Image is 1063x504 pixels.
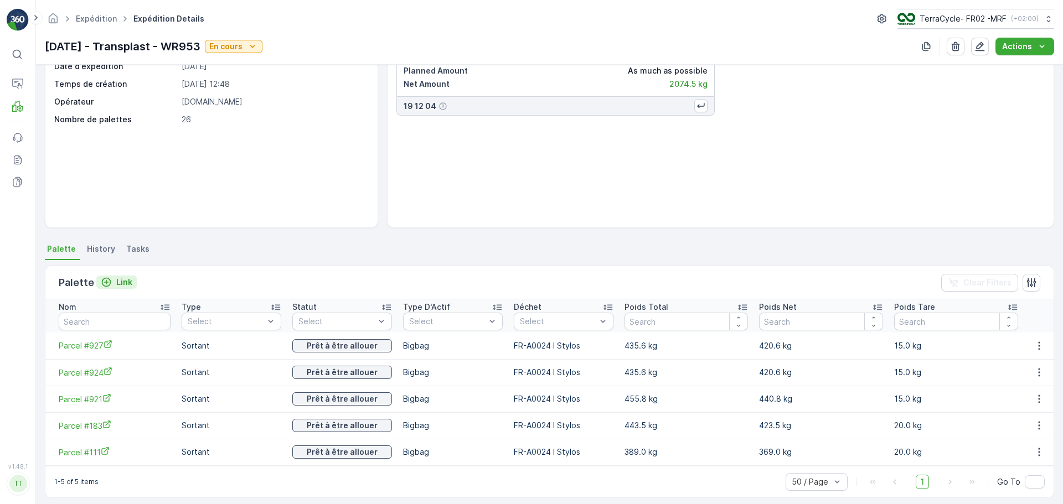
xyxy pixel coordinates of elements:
[1002,41,1032,52] p: Actions
[514,302,541,313] p: Déchet
[669,79,708,90] p: 2074.5 kg
[894,313,1018,330] input: Search
[116,277,132,288] p: Link
[59,367,171,378] a: Parcel #924
[87,243,115,254] span: History
[182,96,366,107] p: [DOMAIN_NAME]
[889,412,1024,439] td: 20.0 kg
[619,439,754,465] td: 389.0 kg
[889,359,1024,386] td: 15.0 kg
[292,366,392,379] button: Prêt à être allouer
[209,41,242,52] p: En cours
[176,359,287,386] td: Sortant
[176,386,287,412] td: Sortant
[292,302,317,313] p: Statut
[59,340,171,351] a: Parcel #927
[398,439,508,465] td: Bigbag
[897,9,1054,29] button: TerraCycle- FR02 -MRF(+02:00)
[59,313,171,330] input: Search
[619,386,754,412] td: 455.8 kg
[894,302,935,313] p: Poids Tare
[398,359,508,386] td: Bigbag
[59,393,171,405] a: Parcel #921
[292,392,392,406] button: Prêt à être allouer
[404,65,468,76] p: Planned Amount
[76,14,117,23] a: Expédition
[941,274,1018,292] button: Clear Filters
[9,475,27,492] div: TT
[916,475,929,489] span: 1
[889,386,1024,412] td: 15.0 kg
[897,13,915,25] img: terracycle.png
[889,439,1024,465] td: 20.0 kg
[307,340,378,351] p: Prêt à être allouer
[307,420,378,431] p: Prêt à être allouer
[47,17,59,26] a: Homepage
[754,332,889,359] td: 420.6 kg
[398,412,508,439] td: Bigbag
[438,102,447,111] div: Help Tooltip Icon
[126,243,149,254] span: Tasks
[54,114,177,125] p: Nombre de palettes
[7,472,29,495] button: TT
[176,332,287,359] td: Sortant
[292,419,392,432] button: Prêt à être allouer
[59,302,76,313] p: Nom
[307,367,378,378] p: Prêt à être allouer
[59,420,171,432] a: Parcel #183
[96,276,137,289] button: Link
[292,339,392,352] button: Prêt à être allouer
[205,40,262,53] button: En cours
[176,439,287,465] td: Sortant
[508,439,619,465] td: FR-A0024 I Stylos
[54,79,177,90] p: Temps de création
[403,302,450,313] p: Type D'Actif
[508,332,619,359] td: FR-A0024 I Stylos
[1011,14,1039,23] p: ( +02:00 )
[520,316,596,327] p: Select
[47,243,76,254] span: Palette
[404,101,436,112] p: 19 12 04
[45,38,200,55] p: [DATE] - Transplast - WR953
[182,61,366,72] p: [DATE]
[182,79,366,90] p: [DATE] 12:48
[508,386,619,412] td: FR-A0024 I Stylos
[54,61,177,72] p: Date d'expédition
[759,313,883,330] input: Search
[298,316,375,327] p: Select
[307,446,378,458] p: Prêt à être allouer
[963,277,1012,288] p: Clear Filters
[59,275,94,290] p: Palette
[409,316,486,327] p: Select
[307,393,378,404] p: Prêt à être allouer
[754,359,889,386] td: 420.6 kg
[54,477,99,486] p: 1-5 of 5 items
[398,386,508,412] td: Bigbag
[995,38,1054,55] button: Actions
[754,386,889,412] td: 440.8 kg
[398,332,508,359] td: Bigbag
[754,412,889,439] td: 423.5 kg
[920,13,1007,24] p: TerraCycle- FR02 -MRF
[182,114,366,125] p: 26
[404,79,450,90] p: Net Amount
[131,13,207,24] span: Expédition Details
[7,463,29,470] span: v 1.48.1
[54,96,177,107] p: Opérateur
[182,302,201,313] p: Type
[625,302,668,313] p: Poids Total
[619,412,754,439] td: 443.5 kg
[759,302,797,313] p: Poids Net
[997,476,1020,487] span: Go To
[619,359,754,386] td: 435.6 kg
[176,412,287,439] td: Sortant
[59,446,171,458] a: Parcel #111
[7,9,29,31] img: logo
[628,65,708,76] p: As much as possible
[508,359,619,386] td: FR-A0024 I Stylos
[619,332,754,359] td: 435.6 kg
[188,316,264,327] p: Select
